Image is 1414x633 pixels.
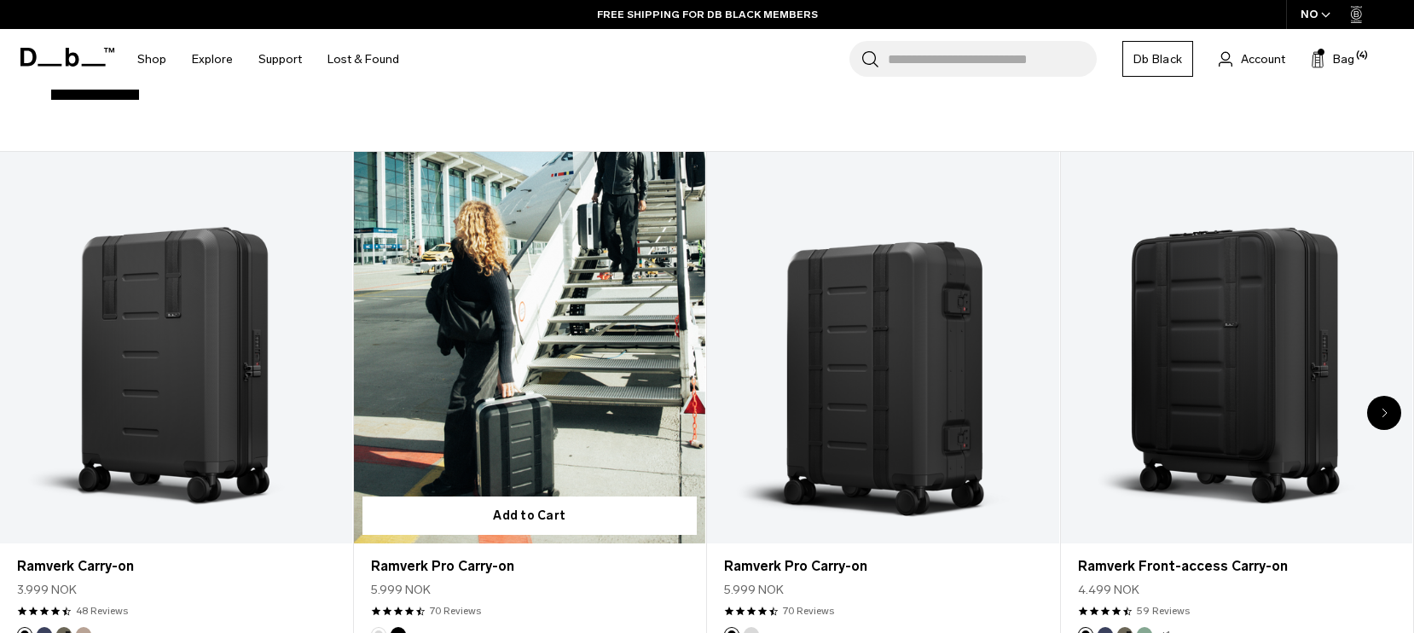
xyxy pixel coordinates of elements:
a: Support [258,29,302,90]
a: Ramverk Front-access Carry-on [1078,556,1396,577]
span: Account [1241,50,1285,68]
span: 5.999 NOK [371,581,431,599]
a: Account [1219,49,1285,69]
a: Ramverk Pro Carry-on [371,556,689,577]
a: Ramverk Pro Carry-on [354,152,706,543]
a: Lost & Found [327,29,399,90]
span: Bag [1333,50,1354,68]
a: 70 reviews [430,603,481,618]
span: 5.999 NOK [724,581,784,599]
nav: Main Navigation [125,29,412,90]
a: Ramverk Front-access Carry-on [1061,152,1413,543]
a: 59 reviews [1137,603,1190,618]
span: (4) [1356,49,1368,63]
a: Shop [137,29,166,90]
a: 70 reviews [783,603,834,618]
a: Ramverk Pro Carry-on [724,556,1042,577]
button: Add to Cart [362,497,698,535]
a: Db Black [1122,41,1193,77]
button: Bag (4) [1311,49,1354,69]
span: 4.499 NOK [1078,581,1139,599]
div: Next slide [1367,396,1401,430]
a: 48 reviews [76,603,128,618]
a: FREE SHIPPING FOR DB BLACK MEMBERS [597,7,818,22]
a: Ramverk Carry-on [17,556,335,577]
a: Explore [192,29,233,90]
span: 3.999 NOK [17,581,77,599]
a: Ramverk Pro Carry-on [707,152,1059,543]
